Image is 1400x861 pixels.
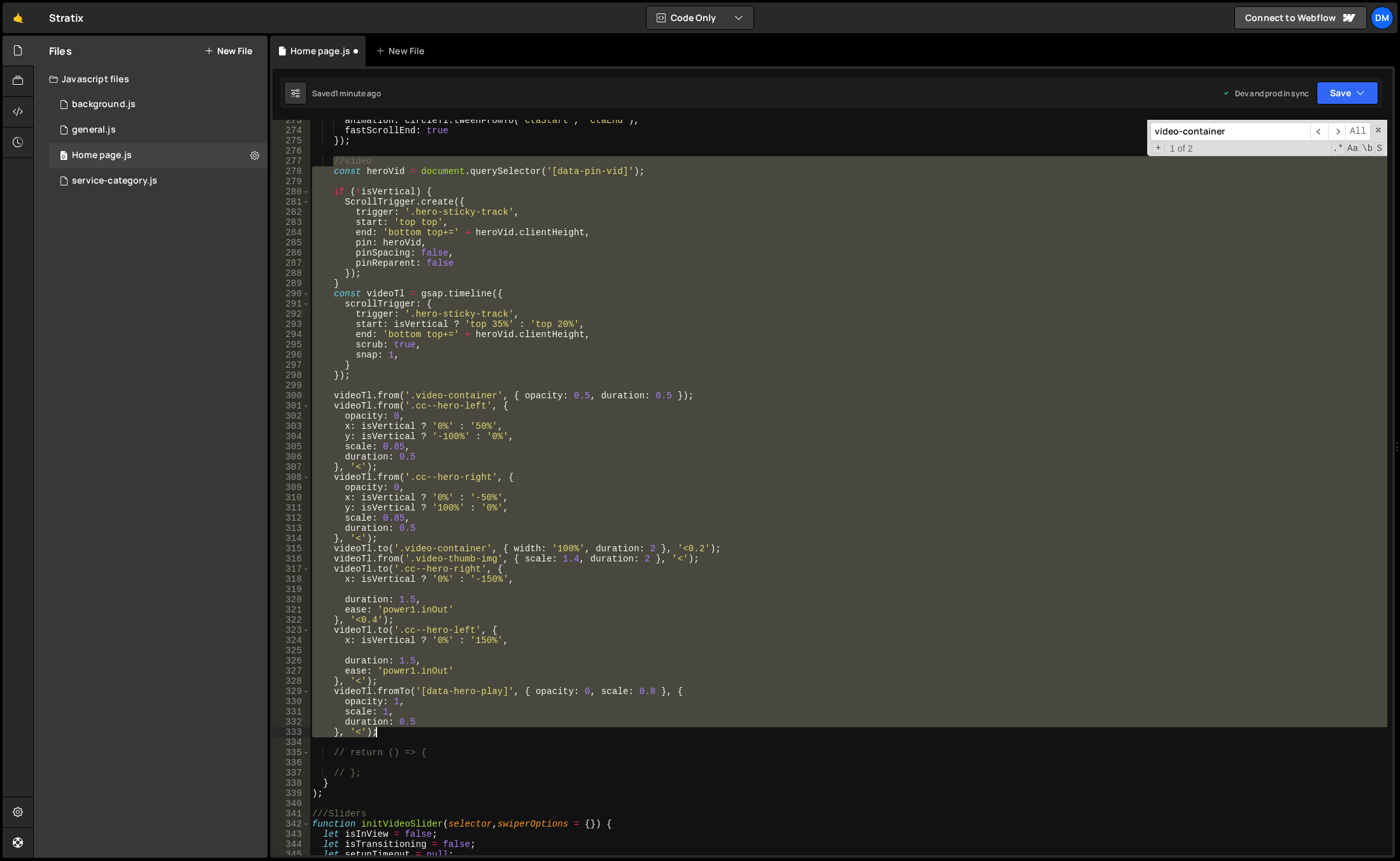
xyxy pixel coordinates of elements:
div: general.js [72,124,116,136]
div: 340 [273,799,310,809]
div: 292 [273,309,310,319]
div: 284 [273,228,310,238]
div: 273 [273,115,310,126]
div: 312 [273,513,310,523]
div: 325 [273,646,310,656]
a: 🤙 [3,3,34,33]
div: Saved [312,88,381,99]
div: 333 [273,727,310,737]
div: 317 [273,564,310,574]
div: 305 [273,442,310,452]
button: Code Only [646,6,754,29]
div: 338 [273,778,310,788]
div: Home page.js [72,150,132,161]
div: Stratix [49,10,83,25]
div: 296 [273,350,310,360]
div: 274 [273,126,310,136]
div: 332 [273,717,310,727]
div: 334 [273,737,310,748]
div: 330 [273,697,310,707]
div: 283 [273,217,310,228]
div: 300 [273,391,310,401]
div: 316 [273,554,310,564]
a: Connect to Webflow [1234,6,1367,29]
div: 318 [273,574,310,584]
div: 16575/45066.js [49,92,268,117]
div: 341 [273,809,310,819]
div: 309 [273,482,310,493]
div: 294 [273,329,310,340]
div: 290 [273,289,310,299]
span: 0 [60,152,68,162]
div: 295 [273,340,310,350]
div: 16575/46945.js [49,168,268,194]
div: New File [376,45,429,57]
div: 275 [273,136,310,146]
div: 331 [273,707,310,717]
div: 280 [273,187,310,197]
div: 328 [273,676,310,686]
span: Whole Word Search [1361,142,1374,155]
div: 336 [273,758,310,768]
div: 337 [273,768,310,778]
div: 298 [273,370,310,380]
div: 327 [273,666,310,676]
span: Toggle Replace mode [1152,142,1165,154]
div: 323 [273,625,310,635]
div: 342 [273,819,310,829]
div: 344 [273,839,310,850]
div: 297 [273,360,310,370]
div: 285 [273,238,310,248]
div: service-category.js [72,175,157,187]
div: 287 [273,258,310,268]
input: Search for [1150,122,1310,141]
div: 307 [273,462,310,472]
div: 306 [273,452,310,462]
div: 304 [273,431,310,442]
div: 343 [273,829,310,839]
a: Dm [1371,6,1394,29]
div: 279 [273,177,310,187]
div: 16575/45977.js [49,143,268,168]
button: Save [1317,82,1378,105]
span: ​ [1310,122,1328,141]
div: 320 [273,595,310,605]
div: 301 [273,401,310,411]
div: 282 [273,207,310,217]
div: 345 [273,850,310,860]
div: background.js [72,99,136,110]
button: New File [204,46,252,56]
div: 310 [273,493,310,503]
div: Dev and prod in sync [1222,88,1309,99]
div: 314 [273,533,310,544]
div: 339 [273,788,310,799]
div: 299 [273,380,310,391]
span: Alt-Enter [1345,122,1371,141]
div: 321 [273,605,310,615]
div: Javascript files [34,66,268,92]
div: 293 [273,319,310,329]
div: 281 [273,197,310,207]
div: 16575/45802.js [49,117,268,143]
div: 335 [273,748,310,758]
div: 308 [273,472,310,482]
div: 311 [273,503,310,513]
div: 278 [273,166,310,177]
span: ​ [1328,122,1346,141]
h2: Files [49,44,72,58]
div: 329 [273,686,310,697]
div: 313 [273,523,310,533]
div: 277 [273,156,310,166]
div: Home page.js [290,45,350,57]
div: 326 [273,656,310,666]
div: 302 [273,411,310,421]
span: 1 of 2 [1165,143,1198,154]
div: 1 minute ago [335,88,381,99]
span: Search In Selection [1375,142,1383,155]
div: 286 [273,248,310,258]
span: CaseSensitive Search [1346,142,1359,155]
span: RegExp Search [1331,142,1345,155]
div: 319 [273,584,310,595]
div: 289 [273,279,310,289]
